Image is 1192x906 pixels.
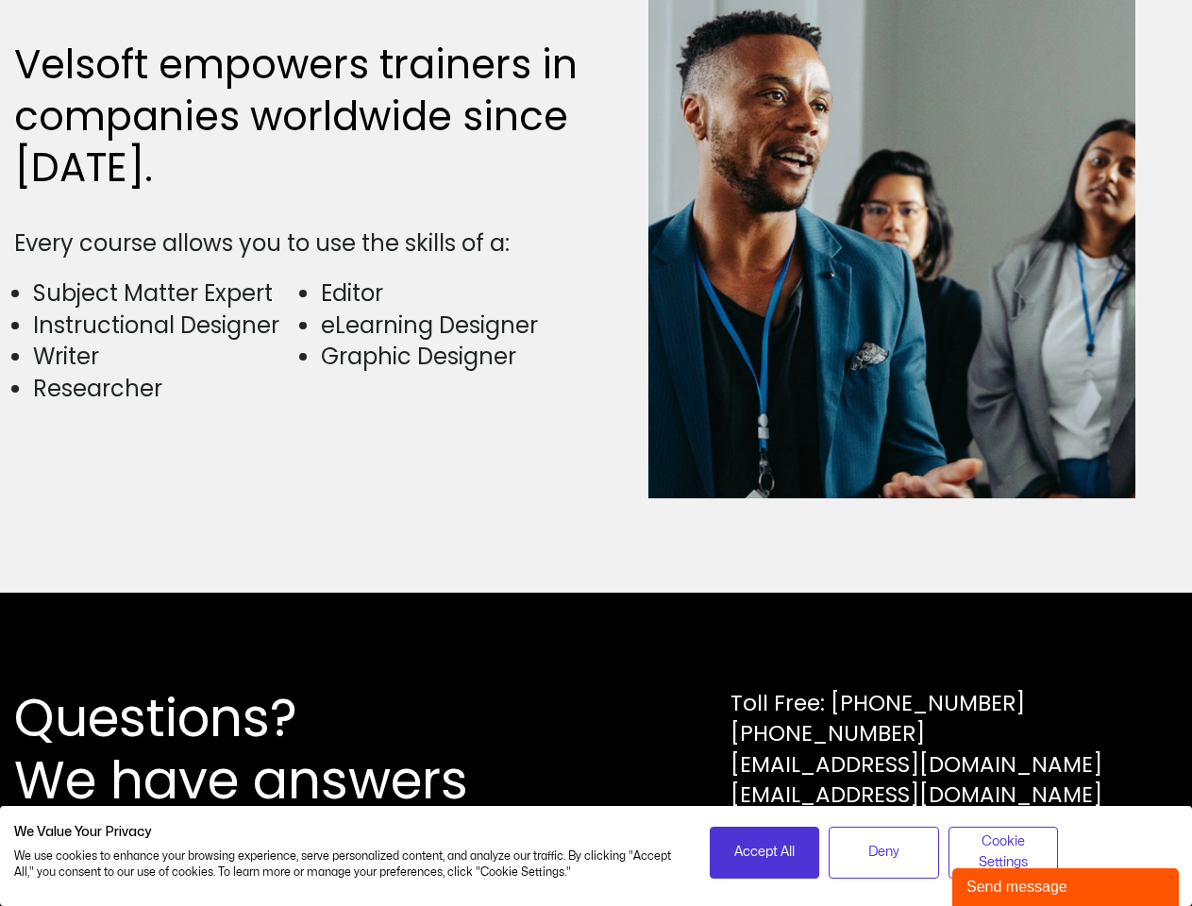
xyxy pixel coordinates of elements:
[829,827,939,879] button: Deny all cookies
[14,687,536,812] h2: Questions? We have answers
[868,842,899,863] span: Deny
[952,864,1183,906] iframe: chat widget
[33,341,298,373] li: Writer
[949,827,1059,879] button: Adjust cookie preferences
[33,277,298,310] li: Subject Matter Expert
[14,824,681,841] h2: We Value Your Privacy
[14,227,587,260] div: Every course allows you to use the skills of a:
[14,40,587,194] h2: Velsoft empowers trainers in companies worldwide since [DATE].
[730,688,1102,810] div: Toll Free: [PHONE_NUMBER] [PHONE_NUMBER] [EMAIL_ADDRESS][DOMAIN_NAME] [EMAIL_ADDRESS][DOMAIN_NAME]
[321,310,586,342] li: eLearning Designer
[734,842,795,863] span: Accept All
[14,848,681,881] p: We use cookies to enhance your browsing experience, serve personalized content, and analyze our t...
[321,277,586,310] li: Editor
[33,310,298,342] li: Instructional Designer
[321,341,586,373] li: Graphic Designer
[710,827,820,879] button: Accept all cookies
[961,831,1047,874] span: Cookie Settings
[33,373,298,405] li: Researcher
